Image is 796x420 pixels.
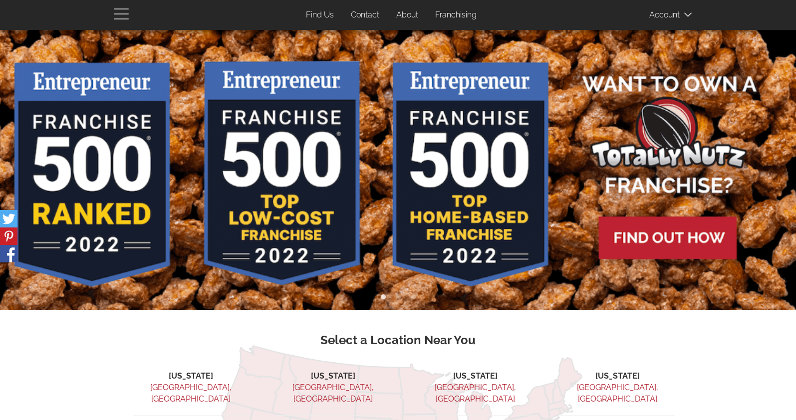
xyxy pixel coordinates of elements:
li: [US_STATE] [560,371,675,382]
h3: Select a Location Near You [121,334,675,347]
a: [GEOGRAPHIC_DATA], [GEOGRAPHIC_DATA] [150,383,232,404]
a: [GEOGRAPHIC_DATA], [GEOGRAPHIC_DATA] [577,383,658,404]
button: 1 of 3 [378,292,388,302]
li: [US_STATE] [133,371,249,382]
li: [US_STATE] [275,371,391,382]
a: Contact [343,5,387,25]
a: [GEOGRAPHIC_DATA], [GEOGRAPHIC_DATA] [292,383,374,404]
button: 3 of 3 [408,292,418,302]
li: [US_STATE] [418,371,533,382]
button: 2 of 3 [393,292,403,302]
a: About [389,5,426,25]
a: Find Us [298,5,341,25]
a: Franchising [428,5,484,25]
a: [GEOGRAPHIC_DATA], [GEOGRAPHIC_DATA] [435,383,516,404]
